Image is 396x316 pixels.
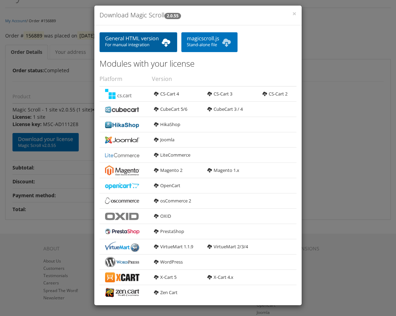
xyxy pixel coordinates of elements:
[154,136,174,143] a: Joomla
[154,213,171,219] a: OXID
[207,274,233,280] a: X-Cart 4.x
[154,167,182,173] a: Magento 2
[154,182,180,189] a: OpenCart
[154,289,178,296] a: Zen Cart
[181,32,238,52] a: magicscroll.jsStand-alone file
[154,243,193,250] a: VirtueMart 1.1.9
[152,72,296,86] th: Version
[207,243,248,250] a: VirtueMart 2/3/4
[154,274,177,280] a: X-Cart 5
[100,32,177,52] a: General HTML versionFor manual integration
[100,72,152,86] th: Platform
[292,9,296,18] span: ×
[100,11,296,20] h4: Download Magic Scroll
[187,42,232,48] span: Stand-alone file
[292,10,296,17] button: Close
[154,152,190,158] a: LiteCommerce
[154,198,191,204] a: osCommerce 2
[154,121,180,127] a: HikaShop
[154,91,179,97] a: CS-Cart 4
[154,106,187,112] a: CubeCart 5/6
[154,259,183,265] a: WordPress
[207,91,232,97] a: CS-Cart 3
[207,167,239,173] a: Magento 1.x
[262,91,287,97] a: CS-Cart 2
[207,106,243,112] a: CubeCart 3 / 4
[105,42,172,48] span: For manual integration
[100,59,296,68] h3: Modules with your license
[12,103,101,160] td: Magic Scroll - 1 site v2.0.55 (1 site)
[154,228,184,234] a: PrestaShop
[164,13,181,19] b: 2.0.55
